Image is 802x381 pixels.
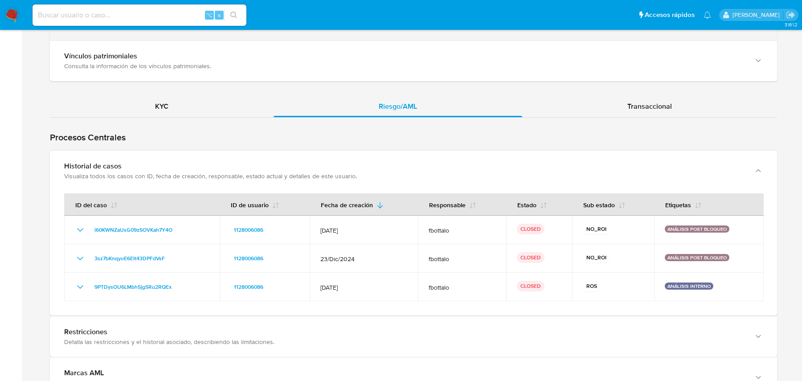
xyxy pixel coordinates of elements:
button: search-icon [225,9,243,21]
div: Restricciones [64,328,745,336]
h1: Procesos Centrales [50,132,777,143]
span: s [218,11,221,19]
button: RestriccionesDetalla las restricciones y el historial asociado, describiendo las limitaciones. [50,316,777,357]
span: Accesos rápidos [645,10,695,20]
span: ⌥ [206,11,213,19]
span: KYC [155,101,168,111]
div: Detalla las restricciones y el historial asociado, describiendo las limitaciones. [64,338,745,346]
span: Riesgo/AML [379,101,417,111]
p: juan.calo@mercadolibre.com [732,11,783,19]
span: Transaccional [627,101,672,111]
span: 3.161.2 [785,21,798,28]
a: Salir [786,10,795,20]
input: Buscar usuario o caso... [33,9,246,21]
a: Notificaciones [704,11,711,19]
